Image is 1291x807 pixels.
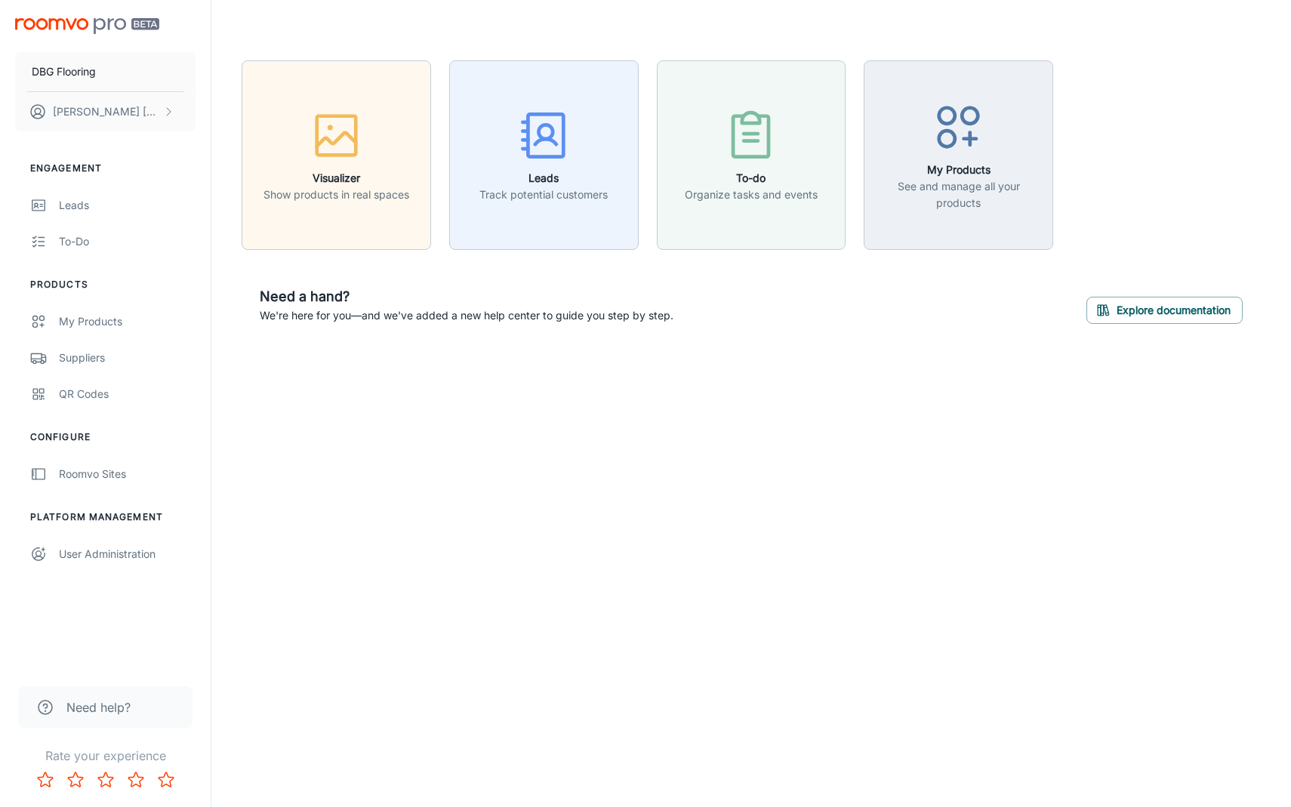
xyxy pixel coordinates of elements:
[657,60,846,250] button: To-doOrganize tasks and events
[449,146,639,162] a: LeadsTrack potential customers
[59,350,196,366] div: Suppliers
[449,60,639,250] button: LeadsTrack potential customers
[1086,301,1243,316] a: Explore documentation
[685,170,818,186] h6: To-do
[260,286,673,307] h6: Need a hand?
[657,146,846,162] a: To-doOrganize tasks and events
[53,103,159,120] p: [PERSON_NAME] [PERSON_NAME]
[32,63,96,80] p: DBG Flooring
[59,313,196,330] div: My Products
[1086,297,1243,324] button: Explore documentation
[479,186,608,203] p: Track potential customers
[242,60,431,250] button: VisualizerShow products in real spaces
[59,386,196,402] div: QR Codes
[15,18,159,34] img: Roomvo PRO Beta
[59,233,196,250] div: To-do
[15,92,196,131] button: [PERSON_NAME] [PERSON_NAME]
[874,162,1043,178] h6: My Products
[864,60,1053,250] button: My ProductsSee and manage all your products
[15,52,196,91] button: DBG Flooring
[263,186,409,203] p: Show products in real spaces
[685,186,818,203] p: Organize tasks and events
[874,178,1043,211] p: See and manage all your products
[260,307,673,324] p: We're here for you—and we've added a new help center to guide you step by step.
[479,170,608,186] h6: Leads
[59,197,196,214] div: Leads
[864,146,1053,162] a: My ProductsSee and manage all your products
[263,170,409,186] h6: Visualizer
